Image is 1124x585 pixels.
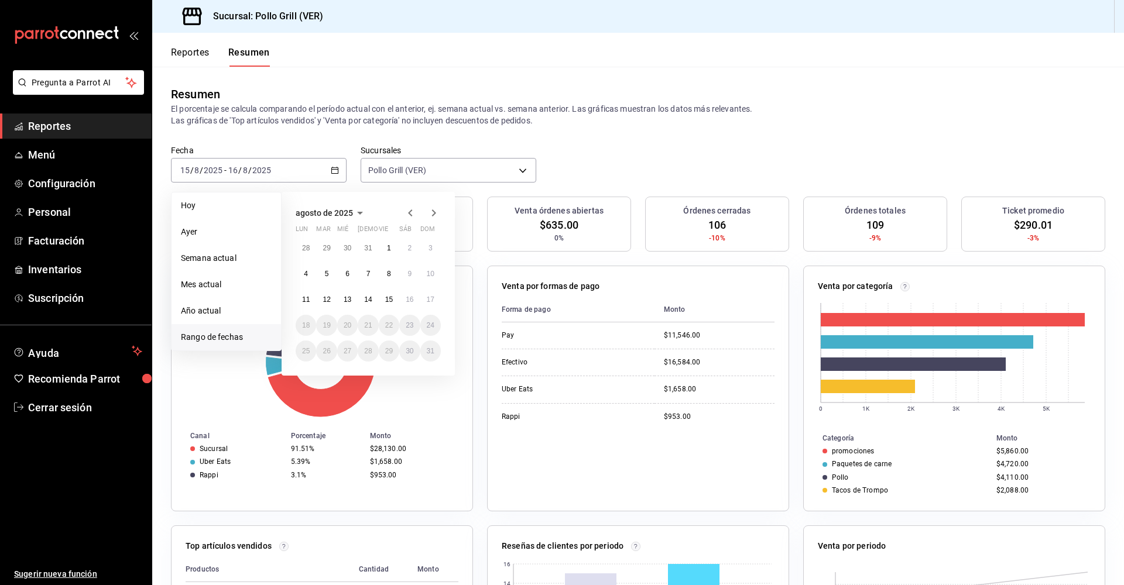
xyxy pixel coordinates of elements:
abbr: 1 de agosto de 2025 [387,244,391,252]
th: Canal [172,429,286,442]
abbr: sábado [399,225,412,238]
abbr: 31 de julio de 2025 [364,244,372,252]
button: open_drawer_menu [129,30,138,40]
abbr: domingo [420,225,435,238]
th: Monto [365,429,472,442]
abbr: 31 de agosto de 2025 [427,347,434,355]
button: 29 de julio de 2025 [316,238,337,259]
div: navigation tabs [171,47,270,67]
div: promociones [832,447,874,455]
button: 8 de agosto de 2025 [379,263,399,284]
abbr: 13 de agosto de 2025 [344,295,351,304]
abbr: 27 de agosto de 2025 [344,347,351,355]
button: 13 de agosto de 2025 [337,289,358,310]
div: $16,584.00 [664,357,775,367]
span: Semana actual [181,252,272,264]
span: / [190,166,194,175]
button: 21 de agosto de 2025 [358,315,378,336]
input: -- [242,166,248,175]
label: Sucursales [361,146,536,154]
button: 5 de agosto de 2025 [316,263,337,284]
div: $11,546.00 [664,331,775,340]
div: Uber Eats [200,457,231,466]
abbr: martes [316,225,330,238]
span: $290.01 [1014,217,1053,233]
button: 2 de agosto de 2025 [399,238,420,259]
abbr: viernes [379,225,388,238]
abbr: 26 de agosto de 2025 [323,347,330,355]
button: 23 de agosto de 2025 [399,315,420,336]
div: Paquetes de carne [832,460,892,468]
input: ---- [252,166,272,175]
span: Rango de fechas [181,331,272,343]
div: $953.00 [664,412,775,422]
h3: Órdenes cerradas [683,205,751,217]
span: Recomienda Parrot [28,371,142,387]
div: Uber Eats [502,384,619,394]
abbr: 3 de agosto de 2025 [429,244,433,252]
span: - [224,166,227,175]
text: 1K [862,405,870,412]
span: Inventarios [28,261,142,277]
abbr: 11 de agosto de 2025 [302,295,310,304]
button: 6 de agosto de 2025 [337,263,358,284]
button: Resumen [228,47,270,67]
span: -3% [1027,233,1039,243]
text: 3K [952,405,960,412]
abbr: 25 de agosto de 2025 [302,347,310,355]
div: 3.1% [291,471,361,479]
abbr: 23 de agosto de 2025 [406,321,413,329]
div: Efectivo [502,357,619,367]
input: ---- [203,166,223,175]
span: Pollo Grill (VER) [368,164,426,176]
th: Cantidad [349,557,408,582]
button: 11 de agosto de 2025 [296,289,316,310]
h3: Órdenes totales [845,205,906,217]
div: $5,860.00 [996,447,1086,455]
span: / [248,166,252,175]
div: $4,110.00 [996,473,1086,481]
button: 1 de agosto de 2025 [379,238,399,259]
th: Monto [408,557,458,582]
div: Sucursal [200,445,228,453]
abbr: jueves [358,225,427,238]
span: Personal [28,204,142,220]
button: 31 de julio de 2025 [358,238,378,259]
input: -- [228,166,238,175]
th: Forma de pago [502,297,654,322]
abbr: 7 de agosto de 2025 [366,270,371,278]
abbr: 2 de agosto de 2025 [407,244,412,252]
p: Reseñas de clientes por periodo [502,540,623,552]
abbr: 28 de agosto de 2025 [364,347,372,355]
div: $28,130.00 [370,445,454,453]
span: Menú [28,147,142,163]
abbr: 29 de julio de 2025 [323,244,330,252]
abbr: 9 de agosto de 2025 [407,270,412,278]
span: Cerrar sesión [28,400,142,415]
button: 14 de agosto de 2025 [358,289,378,310]
button: 20 de agosto de 2025 [337,315,358,336]
button: 28 de agosto de 2025 [358,340,378,362]
span: Pregunta a Parrot AI [32,77,126,89]
div: 5.39% [291,457,361,466]
abbr: 17 de agosto de 2025 [427,295,434,304]
button: 19 de agosto de 2025 [316,315,337,336]
abbr: 12 de agosto de 2025 [323,295,330,304]
span: Año actual [181,305,272,317]
div: $1,658.00 [664,384,775,394]
span: Ayer [181,226,272,238]
text: 5K [1043,405,1050,412]
span: Suscripción [28,290,142,306]
div: $953.00 [370,471,454,479]
span: agosto de 2025 [296,208,353,218]
span: / [238,166,242,175]
button: 24 de agosto de 2025 [420,315,441,336]
button: Pregunta a Parrot AI [13,70,144,95]
button: 9 de agosto de 2025 [399,263,420,284]
span: Hoy [181,199,272,212]
text: 16 [503,561,510,567]
p: Venta por categoría [818,280,893,292]
label: Fecha [171,146,347,154]
span: 109 [866,217,884,233]
span: 0% [554,233,564,243]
